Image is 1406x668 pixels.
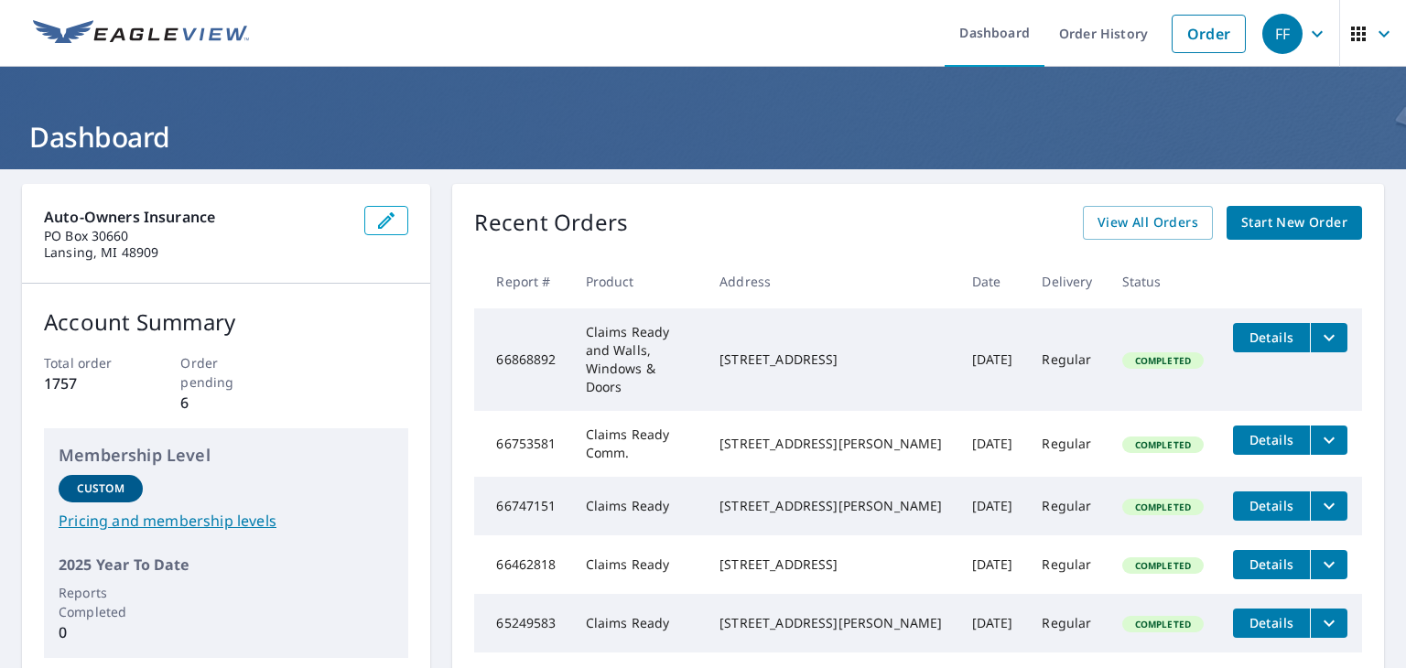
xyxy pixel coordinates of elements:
p: Reports Completed [59,583,143,621]
td: Regular [1027,308,1107,411]
th: Delivery [1027,254,1107,308]
p: Recent Orders [474,206,628,240]
div: [STREET_ADDRESS][PERSON_NAME] [719,497,942,515]
a: Order [1172,15,1246,53]
p: Auto-Owners Insurance [44,206,350,228]
a: View All Orders [1083,206,1213,240]
td: Regular [1027,477,1107,535]
p: PO Box 30660 [44,228,350,244]
div: [STREET_ADDRESS] [719,555,942,574]
span: Details [1244,497,1299,514]
button: filesDropdownBtn-66753581 [1310,426,1347,455]
a: Pricing and membership levels [59,510,394,532]
button: detailsBtn-65249583 [1233,609,1310,638]
span: Start New Order [1241,211,1347,234]
img: EV Logo [33,20,249,48]
th: Address [705,254,957,308]
td: 66753581 [474,411,570,477]
p: 2025 Year To Date [59,554,394,576]
td: Regular [1027,535,1107,594]
div: [STREET_ADDRESS][PERSON_NAME] [719,614,942,632]
td: [DATE] [957,308,1028,411]
h1: Dashboard [22,118,1384,156]
p: 6 [180,392,272,414]
button: filesDropdownBtn-66868892 [1310,323,1347,352]
td: 66747151 [474,477,570,535]
td: 65249583 [474,594,570,652]
td: Claims Ready [571,535,706,594]
td: [DATE] [957,477,1028,535]
td: Claims Ready and Walls, Windows & Doors [571,308,706,411]
th: Product [571,254,706,308]
td: [DATE] [957,594,1028,652]
span: Completed [1124,501,1202,513]
td: Claims Ready Comm. [571,411,706,477]
span: Completed [1124,559,1202,572]
p: Lansing, MI 48909 [44,244,350,261]
td: [DATE] [957,535,1028,594]
button: filesDropdownBtn-65249583 [1310,609,1347,638]
button: detailsBtn-66868892 [1233,323,1310,352]
button: filesDropdownBtn-66747151 [1310,491,1347,521]
span: Completed [1124,354,1202,367]
button: detailsBtn-66462818 [1233,550,1310,579]
td: [DATE] [957,411,1028,477]
th: Date [957,254,1028,308]
span: Completed [1124,438,1202,451]
p: 0 [59,621,143,643]
div: FF [1262,14,1303,54]
span: Details [1244,614,1299,631]
p: Total order [44,353,135,372]
div: [STREET_ADDRESS] [719,350,942,369]
p: Account Summary [44,306,408,339]
span: Details [1244,329,1299,346]
td: Regular [1027,594,1107,652]
p: Membership Level [59,443,394,468]
td: Regular [1027,411,1107,477]
span: Completed [1124,618,1202,630]
span: View All Orders [1098,211,1198,234]
td: Claims Ready [571,477,706,535]
th: Report # [474,254,570,308]
button: detailsBtn-66753581 [1233,426,1310,455]
td: 66462818 [474,535,570,594]
td: Claims Ready [571,594,706,652]
p: 1757 [44,372,135,394]
span: Details [1244,431,1299,448]
button: filesDropdownBtn-66462818 [1310,550,1347,579]
div: [STREET_ADDRESS][PERSON_NAME] [719,435,942,453]
p: Custom [77,480,124,497]
td: 66868892 [474,308,570,411]
th: Status [1108,254,1218,308]
p: Order pending [180,353,272,392]
a: Start New Order [1227,206,1362,240]
button: detailsBtn-66747151 [1233,491,1310,521]
span: Details [1244,555,1299,573]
